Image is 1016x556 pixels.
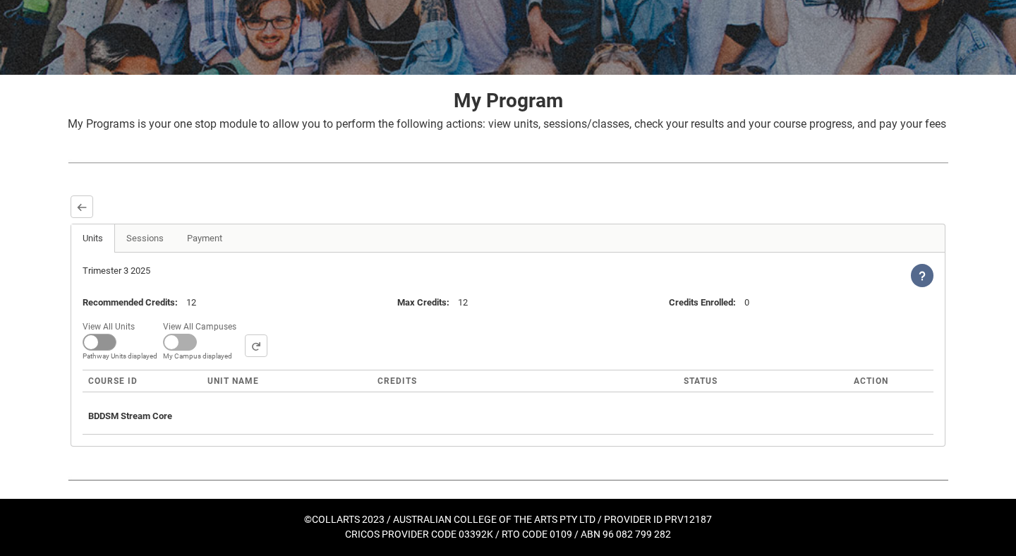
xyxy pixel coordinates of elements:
[684,376,718,386] span: Status
[175,224,234,253] a: Payment
[377,376,417,386] span: Credits
[458,297,468,308] lightning-formatted-text: 12
[83,297,186,308] span: :
[68,155,948,170] img: REDU_GREY_LINE
[68,117,946,131] span: My Programs is your one stop module to allow you to perform the following actions: view units, se...
[114,224,176,253] a: Sessions
[397,297,458,308] span: :
[669,297,744,308] span: :
[83,264,508,278] div: Trimester 3 2025
[245,334,267,357] button: Search
[88,411,172,421] span: BDDSM Stream Core
[669,297,733,308] lightning-formatted-text: Credits Enrolled
[454,89,563,112] strong: My Program
[83,351,157,361] span: Pathway Units displayed
[744,297,749,308] lightning-formatted-text: 0
[163,351,242,361] span: My Campus displayed
[71,224,115,253] a: Units
[83,318,140,333] span: View All Units
[83,297,175,308] lightning-formatted-text: Recommended Credits
[911,270,933,280] span: View Help
[207,376,259,386] span: Unit Name
[68,472,948,487] img: REDU_GREY_LINE
[88,376,138,386] span: Course ID
[71,195,93,218] button: Back
[854,376,888,386] span: Action
[397,297,447,308] lightning-formatted-text: Max Credits
[163,318,242,333] span: View All Campuses
[911,264,933,287] lightning-icon: View Help
[186,297,196,308] lightning-formatted-text: 12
